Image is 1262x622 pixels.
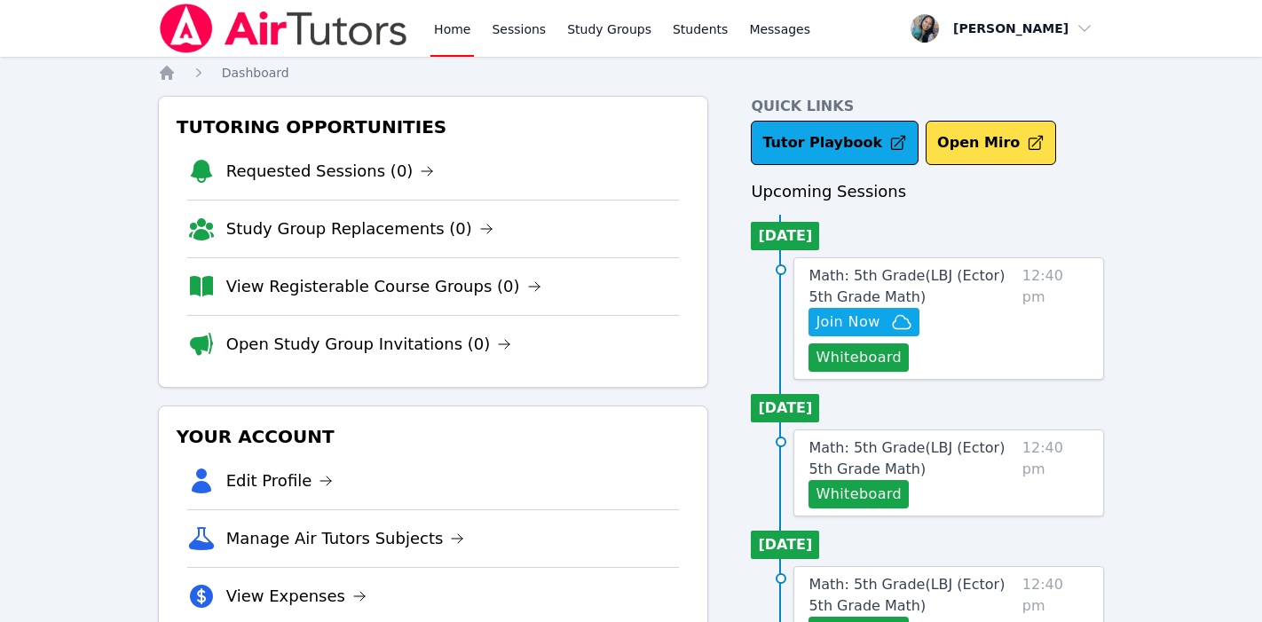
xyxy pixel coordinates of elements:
span: Math: 5th Grade ( LBJ (Ector) 5th Grade Math ) [808,576,1005,614]
a: Manage Air Tutors Subjects [226,526,465,551]
h3: Your Account [173,421,694,453]
li: [DATE] [751,531,819,559]
a: View Expenses [226,584,367,609]
a: Study Group Replacements (0) [226,217,493,241]
h4: Quick Links [751,96,1104,117]
a: Open Study Group Invitations (0) [226,332,512,357]
span: 12:40 pm [1022,265,1089,372]
h3: Tutoring Opportunities [173,111,694,143]
a: Requested Sessions (0) [226,159,435,184]
a: Math: 5th Grade(LBJ (Ector) 5th Grade Math) [808,574,1014,617]
li: [DATE] [751,394,819,422]
span: 12:40 pm [1022,437,1089,508]
a: View Registerable Course Groups (0) [226,274,541,299]
span: Join Now [816,311,879,333]
a: Dashboard [222,64,289,82]
button: Whiteboard [808,343,909,372]
h3: Upcoming Sessions [751,179,1104,204]
a: Math: 5th Grade(LBJ (Ector) 5th Grade Math) [808,437,1014,480]
li: [DATE] [751,222,819,250]
button: Join Now [808,308,919,336]
span: Dashboard [222,66,289,80]
nav: Breadcrumb [158,64,1105,82]
img: Air Tutors [158,4,409,53]
a: Edit Profile [226,468,334,493]
a: Math: 5th Grade(LBJ (Ector) 5th Grade Math) [808,265,1014,308]
span: Messages [749,20,810,38]
a: Tutor Playbook [751,121,919,165]
button: Open Miro [926,121,1056,165]
span: Math: 5th Grade ( LBJ (Ector) 5th Grade Math ) [808,439,1005,477]
span: Math: 5th Grade ( LBJ (Ector) 5th Grade Math ) [808,267,1005,305]
button: Whiteboard [808,480,909,508]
